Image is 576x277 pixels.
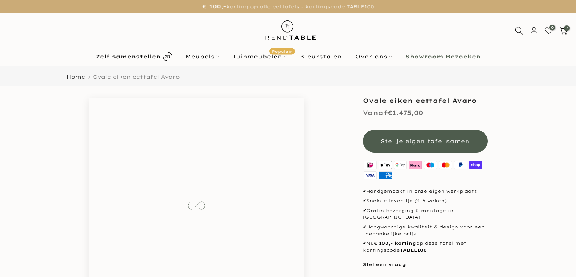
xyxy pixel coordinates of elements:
[363,224,488,237] p: Hoogwaardige kwaliteit & design voor een toegankelijke prijs
[393,160,408,170] img: google pay
[363,109,387,116] span: Vanaf
[348,52,398,61] a: Over ons
[363,107,423,118] div: €1.475,00
[202,3,226,10] strong: € 100,-
[398,52,487,61] a: Showroom Bezoeken
[378,160,393,170] img: apple pay
[363,198,366,203] strong: ✔
[468,160,483,170] img: shopify pay
[549,25,555,30] span: 0
[363,188,488,195] p: Handgemaakt in onze eigen werkplaats
[363,208,488,221] p: Gratis bezorging & montage in [GEOGRAPHIC_DATA]
[89,50,179,63] a: Zelf samenstellen
[363,98,488,104] h1: Ovale eiken eettafel Avaro
[363,198,488,205] p: Snelste levertijd (4-6 weken)
[405,54,481,59] b: Showroom Bezoeken
[269,48,295,55] span: Populair
[363,262,406,267] a: Stel een vraag
[226,52,293,61] a: TuinmeubelenPopulair
[453,160,468,170] img: paypal
[564,25,570,31] span: 7
[374,241,416,246] strong: € 100,- korting
[363,130,488,153] button: Stel je eigen tafel samen
[423,160,438,170] img: maestro
[438,160,453,170] img: master
[363,208,366,213] strong: ✔
[545,27,553,35] a: 0
[363,240,488,253] p: Nu op deze tafel met kortingscode
[179,52,226,61] a: Meubels
[93,74,180,80] span: Ovale eiken eettafel Avaro
[96,54,161,59] b: Zelf samenstellen
[363,224,366,230] strong: ✔
[363,170,378,181] img: visa
[363,241,366,246] strong: ✔
[378,170,393,181] img: american express
[363,189,366,194] strong: ✔
[363,160,378,170] img: ideal
[67,74,85,79] a: Home
[255,13,321,47] img: trend-table
[408,160,423,170] img: klarna
[400,247,427,253] strong: TABLE100
[559,27,567,35] a: 7
[293,52,348,61] a: Kleurstalen
[381,138,470,145] span: Stel je eigen tafel samen
[9,2,567,11] p: korting op alle eettafels - kortingscode TABLE100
